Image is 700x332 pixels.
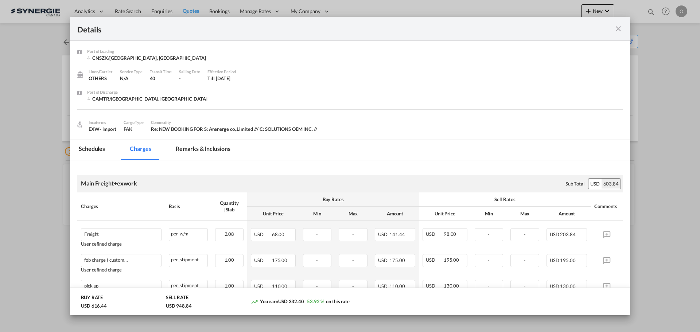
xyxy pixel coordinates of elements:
span: USD [254,283,271,289]
th: Amount [543,207,591,221]
span: 130.00 [560,283,575,289]
md-icon: icon-trending-up [251,298,258,305]
span: - [488,257,490,263]
span: USD [254,257,271,263]
div: USD 948.84 [166,302,192,309]
span: USD [378,231,389,237]
span: 68.00 [272,231,285,237]
span: USD [254,231,271,237]
div: Commodity [151,119,317,126]
span: USD [426,283,443,289]
th: Min [471,207,507,221]
span: - [524,257,526,263]
span: USD [378,283,389,289]
span: Re: NEW BOOKING FOR S: Anenerge co.,Limited /// C: SOLUTIONS OEM INC. // [151,126,317,132]
span: - [488,283,490,289]
span: - [316,231,318,237]
div: Buy Rates [251,196,415,203]
span: - [352,231,354,237]
span: 2.08 [225,231,234,237]
span: - [524,283,526,289]
div: 40 [150,75,172,82]
div: FAK [124,126,144,132]
span: - [488,231,490,237]
div: Basis [169,203,208,210]
span: USD [550,257,559,263]
div: Freight [84,231,99,237]
span: 175.00 [272,257,287,263]
th: Unit Price [247,207,299,221]
span: 110.00 [272,283,287,289]
th: Comments [591,192,623,221]
span: USD [550,283,559,289]
div: OTHERS [89,75,113,82]
div: User defined charge [81,267,162,273]
span: 1.00 [225,283,234,289]
div: User defined charge [81,241,162,247]
span: - [352,257,354,263]
div: - [179,75,200,82]
div: Port of Loading [87,48,206,55]
div: Effective Period [207,69,236,75]
md-dialog: Port of Loading ... [70,17,630,316]
span: 195.00 [560,257,575,263]
div: 603.84 [602,179,621,189]
div: - import [100,126,116,132]
div: Incoterms [89,119,116,126]
div: Charges [81,203,162,210]
div: fob charge ( customs for max 5hs code) [84,257,128,263]
div: CNSZX/Shenzhen, GD [87,55,206,61]
th: Max [335,207,371,221]
span: 141.44 [389,231,405,237]
span: USD 332.40 [278,298,304,304]
div: SELL RATE [166,294,188,302]
md-tab-item: Charges [121,140,160,160]
span: 175.00 [389,257,405,263]
span: 98.00 [444,231,456,237]
div: USD [588,179,602,189]
div: per_w/m [169,229,207,238]
span: 53.92 % [307,298,324,304]
div: Service Type [120,69,143,75]
div: Liner/Carrier [89,69,113,75]
div: USD 616.44 [81,302,107,309]
div: per_shipment [169,280,207,289]
div: Sailing Date [179,69,200,75]
div: Main Freight+exwork [81,179,137,187]
div: You earn on this rate [251,298,350,306]
div: BUY RATE [81,294,103,302]
div: per_shipment [169,254,207,263]
div: CAMTR/Montreal, QC [87,95,207,102]
md-tab-item: Remarks & Inclusions [167,140,239,160]
span: 195.00 [444,257,459,263]
span: USD [550,231,559,237]
md-icon: icon-close fg-AAA8AD m-0 cursor [614,24,623,33]
div: pick up [84,283,98,289]
div: EXW [89,126,116,132]
th: Unit Price [419,207,471,221]
md-tab-item: Schedules [70,140,114,160]
span: USD [426,231,443,237]
div: Port of Discharge [87,89,207,95]
div: Quantity | Slab [215,200,244,213]
div: Sub Total [565,180,584,187]
span: - [316,283,318,289]
span: 130.00 [444,283,459,289]
div: Cargo Type [124,119,144,126]
div: Sell Rates [423,196,587,203]
span: - [316,257,318,263]
md-pagination-wrapper: Use the left and right arrow keys to navigate between tabs [70,140,246,160]
span: - [352,283,354,289]
span: USD [426,257,443,263]
img: cargo.png [76,121,84,129]
th: Min [299,207,335,221]
span: - [524,231,526,237]
span: 203.84 [560,231,575,237]
div: Till 31 Aug 2025 [207,75,230,82]
div: Details [77,24,568,33]
span: 1.00 [225,257,234,263]
span: N/A [120,75,128,81]
span: 110.00 [389,283,405,289]
th: Max [507,207,543,221]
span: USD [378,257,389,263]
